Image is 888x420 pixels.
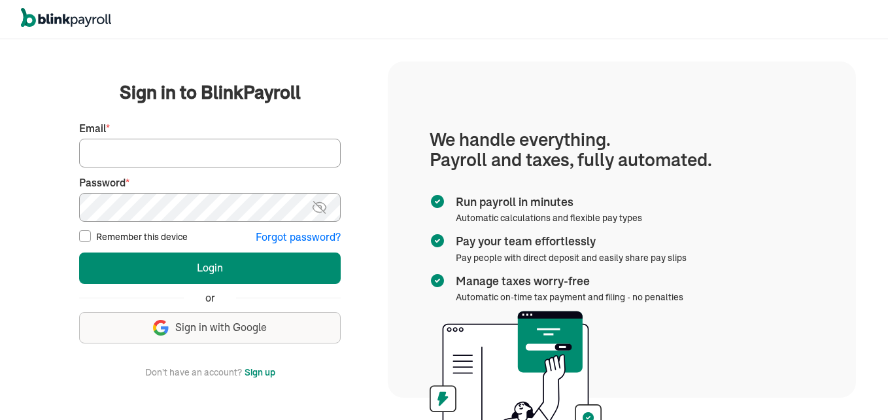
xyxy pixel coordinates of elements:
span: Automatic on-time tax payment and filing - no penalties [456,291,683,303]
label: Email [79,121,341,136]
span: Pay people with direct deposit and easily share pay slips [456,252,687,264]
img: checkmark [430,194,445,209]
img: checkmark [430,233,445,249]
button: Forgot password? [256,230,341,245]
input: Your email address [79,139,341,167]
span: Sign in with Google [175,320,267,335]
span: Manage taxes worry-free [456,273,678,290]
span: Pay your team effortlessly [456,233,681,250]
img: logo [21,8,111,27]
span: Run payroll in minutes [456,194,637,211]
button: Sign up [245,364,275,380]
label: Remember this device [96,230,188,243]
h1: We handle everything. Payroll and taxes, fully automated. [430,130,814,170]
span: Sign in to BlinkPayroll [120,79,301,105]
img: eye [311,200,328,215]
span: Don't have an account? [145,364,242,380]
img: checkmark [430,273,445,289]
button: Login [79,253,341,284]
label: Password [79,175,341,190]
span: Automatic calculations and flexible pay types [456,212,642,224]
span: or [205,290,215,306]
img: google [153,320,169,336]
button: Sign in with Google [79,312,341,343]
